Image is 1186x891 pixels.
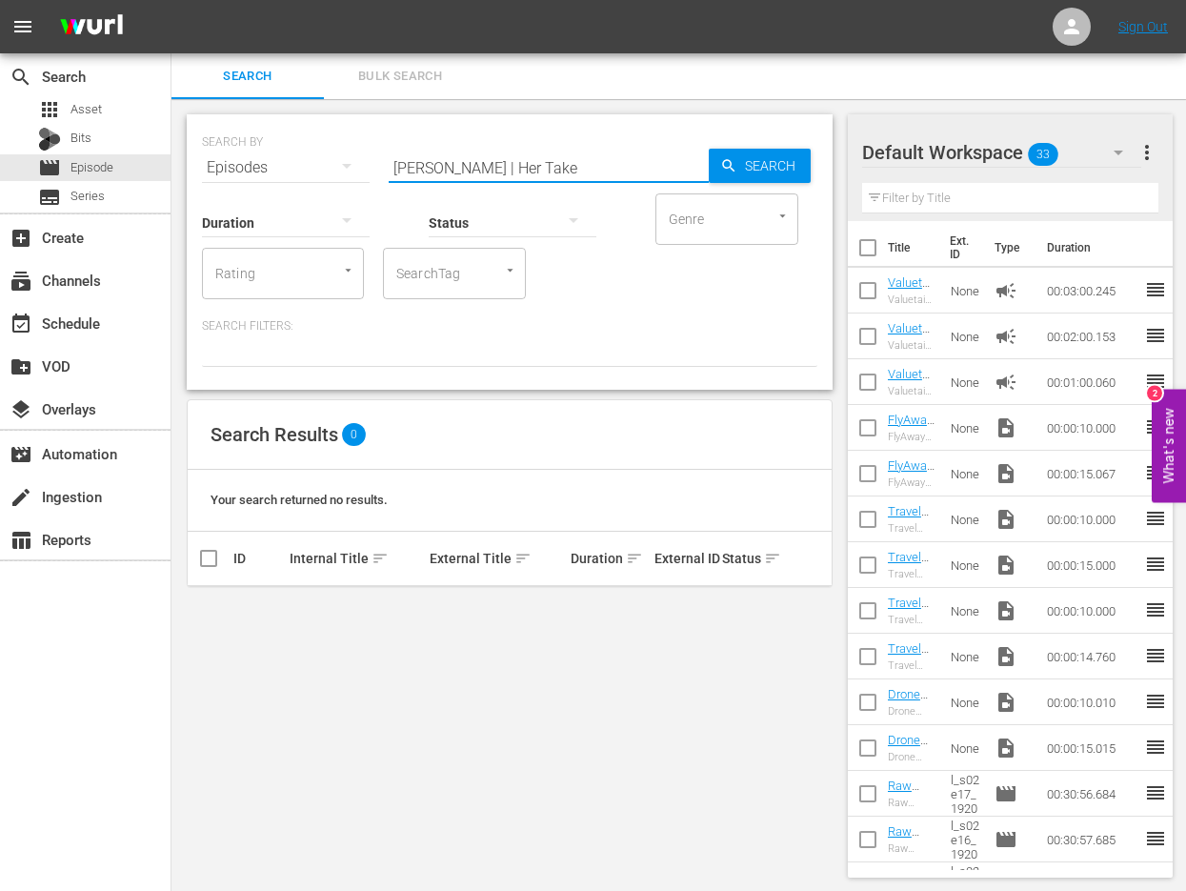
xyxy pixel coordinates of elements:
span: Ad [995,325,1017,348]
a: Valuetainment Ad Slate with Timer 2 Minute [888,321,933,407]
span: Search Results [211,423,338,446]
td: 00:03:00.245 [1039,268,1144,314]
td: None [943,542,987,588]
td: 00:00:15.015 [1039,725,1144,771]
span: reorder [1144,781,1167,804]
span: reorder [1144,690,1167,713]
a: Valuetainment Ad Slate with Timer 3 Minute [888,275,933,361]
div: Drone Shot Travel Escapes 10 Seconds [888,705,936,718]
span: reorder [1144,598,1167,621]
div: Status [722,547,773,570]
button: Open [501,261,519,279]
div: Travel Escapes Water 15 Seconds [888,568,936,580]
td: raw_travel_s02e17_1920x1080_en [943,771,987,817]
td: None [943,314,987,359]
span: more_vert [1136,141,1158,164]
button: Open Feedback Widget [1152,389,1186,502]
span: reorder [1144,461,1167,484]
div: Valuetainment Ad Slate with Timer 3 Minute [888,294,936,306]
span: Episode [995,782,1017,805]
span: Video [995,508,1017,531]
span: Channels [10,270,32,293]
span: Search [10,66,32,89]
span: Search [183,66,312,88]
a: Drone Shot Travel Escapes 10 Seconds [888,687,935,773]
button: Open [339,261,357,279]
div: ID [233,551,284,566]
span: reorder [1144,644,1167,667]
td: raw_travel_s02e16_1920x1080_en [943,817,987,862]
span: Ad [995,371,1017,394]
td: 00:00:14.760 [1039,634,1144,679]
span: reorder [1144,827,1167,850]
a: FlyAway Travel Escapes 15 Seconds [888,458,935,530]
td: None [943,496,987,542]
td: None [943,268,987,314]
td: 00:00:10.000 [1039,496,1144,542]
span: VOD [10,355,32,378]
span: Overlays [10,398,32,421]
span: Video [995,691,1017,714]
td: 00:00:15.000 [1039,542,1144,588]
span: Search [737,149,811,183]
div: Bits [38,128,61,151]
div: Duration [571,547,649,570]
span: Episode [70,158,113,177]
button: Search [709,149,811,183]
div: Drone Shot Travel Escapes 15 Seconds [888,751,936,763]
span: Asset [70,100,102,119]
span: sort [372,550,389,567]
th: Ext. ID [938,221,983,274]
th: Title [888,221,938,274]
div: Travel Escapes Water 10 Seconds_1 [888,522,936,535]
button: more_vert [1136,130,1158,175]
span: Video [995,554,1017,577]
td: None [943,451,987,496]
a: Valuetainment Ad Slate with Timer 1 Minute [888,367,933,453]
td: None [943,359,987,405]
td: 00:00:10.010 [1039,679,1144,725]
span: sort [626,550,643,567]
span: reorder [1144,553,1167,576]
span: Video [995,416,1017,439]
div: Raw Travel: [GEOGRAPHIC_DATA] [888,842,936,855]
a: Drone Shot Travel Escapes 15 Seconds [888,733,935,819]
span: Schedule [10,313,32,335]
span: Video [995,599,1017,622]
span: reorder [1144,736,1167,759]
span: Ingestion [10,486,32,509]
td: 00:01:00.060 [1039,359,1144,405]
td: 00:00:10.000 [1039,588,1144,634]
td: None [943,405,987,451]
span: Series [38,186,61,209]
a: Sign Out [1118,19,1168,34]
a: Travel Escapes Water 10 Seconds_1 [888,504,935,590]
div: External Title [430,547,564,570]
a: FlyAway Travel Escapes 10 Seconds [888,413,935,484]
div: Travel Escapes Summer 15 Seconds [888,659,936,672]
span: Video [995,645,1017,668]
span: Episode [38,156,61,179]
span: reorder [1144,278,1167,301]
span: 33 [1028,134,1058,174]
a: Travel Escapes Water 15 Seconds [888,550,935,621]
img: ans4CAIJ8jUAAAAAAAAAAAAAAAAAAAAAAAAgQb4GAAAAAAAAAAAAAAAAAAAAAAAAJMjXAAAAAAAAAAAAAAAAAAAAAAAAgAT5G... [46,5,137,50]
a: Travel Escapes Summer 15 Seconds [888,641,935,713]
td: None [943,725,987,771]
span: reorder [1144,370,1167,393]
span: Video [995,462,1017,485]
p: Search Filters: [202,318,817,334]
td: 00:00:10.000 [1039,405,1144,451]
div: External ID [654,551,716,566]
td: None [943,588,987,634]
span: Your search returned no results. [211,493,388,507]
td: 00:30:56.684 [1039,771,1144,817]
div: Internal Title [290,547,424,570]
div: Raw Travel: Shopping With a Purpose [888,797,936,809]
a: Travel Escapes Summer 10 Seconds [888,596,935,667]
td: 00:00:15.067 [1039,451,1144,496]
td: None [943,634,987,679]
div: Valuetainment Ad Slate with Timer 1 Minute [888,385,936,397]
th: Type [983,221,1035,274]
span: Reports [10,529,32,552]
